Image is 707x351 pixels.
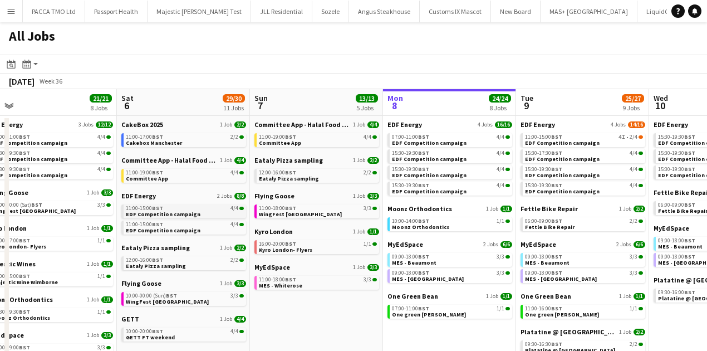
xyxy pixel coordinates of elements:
[364,170,371,175] span: 2/2
[658,150,695,156] span: 15:30-19:30
[126,262,186,270] span: Eataly Pizza sampling
[259,206,296,211] span: 11:00-18:00
[684,289,695,296] span: BST
[259,170,296,175] span: 12:00-16:00
[152,204,163,212] span: BST
[353,264,365,271] span: 1 Job
[353,228,365,235] span: 1 Job
[19,237,30,244] span: BST
[254,227,293,236] span: Kyro London
[418,269,429,276] span: BST
[387,204,452,213] span: Moonz Orthodontics
[525,223,575,231] span: Fettle Bike Repair
[259,240,377,253] a: 16:00-20:00BST1/1Kyro London- Flyers
[367,193,379,199] span: 3/3
[259,277,296,282] span: 11:00-18:00
[658,202,695,208] span: 06:00-09:00
[525,218,562,224] span: 06:00-09:00
[285,133,296,140] span: BST
[220,245,232,251] span: 1 Job
[387,204,512,240] div: Moonz Orthodontics1 Job1/110:00-14:00BST1/1Moonz Orthodontics
[121,279,246,287] a: Flying Goose1 Job3/3
[392,133,510,146] a: 07:00-11:00BST4/4EDF Competition campaign
[367,157,379,164] span: 2/2
[521,240,645,292] div: MyEdSpace2 Jobs6/609:00-18:00BST3/3MES - Beaumont09:00-18:00BST3/3MES - [GEOGRAPHIC_DATA]
[126,257,163,263] span: 12:00-16:00
[500,241,512,248] span: 6/6
[126,227,200,234] span: EDF Competition campaign
[230,257,238,263] span: 2/2
[285,240,296,247] span: BST
[521,240,645,248] a: MyEdSpace2 Jobs6/6
[126,169,244,182] a: 11:00-19:00BST4/4Committee App
[387,292,512,321] div: One Green Bean1 Job1/107:00-11:00BST1/1One green [PERSON_NAME]
[525,270,562,276] span: 09:00-18:00
[618,134,625,140] span: 4I
[31,201,42,208] span: BST
[500,293,512,300] span: 1/1
[85,1,148,22] button: Passport Health
[234,121,246,128] span: 2/2
[126,139,182,147] span: Cakebox Manchester
[254,156,379,164] a: Eataly Pizza sampling1 Job2/2
[254,120,351,129] span: Committee App - Halal Food Festival
[126,256,244,269] a: 12:00-16:00BST2/2Eataly Pizza sampling
[541,1,637,22] button: MAS+ [GEOGRAPHIC_DATA]
[684,201,695,208] span: BST
[418,165,429,173] span: BST
[259,133,377,146] a: 11:00-19:00BST4/4Committee App
[259,282,302,289] span: MES - Whiterose
[392,139,467,147] span: EDF Competition campaign
[630,254,637,260] span: 3/3
[486,293,498,300] span: 1 Job
[525,183,562,188] span: 15:30-19:30
[259,211,342,218] span: WingFest Bristol
[78,121,94,128] span: 3 Jobs
[367,264,379,271] span: 3/3
[497,270,504,276] span: 3/3
[126,133,244,146] a: 11:00-17:00BST2/2Cakebox Manchester
[497,134,504,140] span: 4/4
[220,121,232,128] span: 1 Job
[497,167,504,172] span: 4/4
[654,120,688,129] span: EDF Energy
[97,134,105,140] span: 4/4
[121,192,246,243] div: EDF Energy2 Jobs8/811:00-15:00BST4/4EDF Competition campaign11:00-15:00BST4/4EDF Competition camp...
[420,1,491,22] button: Customs IX Mascot
[152,133,163,140] span: BST
[418,149,429,157] span: BST
[392,270,429,276] span: 09:00-18:00
[126,293,177,299] span: 10:00-00:00 (Sun)
[525,275,597,282] span: MES - Southside
[525,259,569,266] span: MES - Beaumont
[97,274,105,279] span: 1/1
[392,182,510,194] a: 15:30-19:30BST4/4EDF Competition campaign
[525,182,643,194] a: 15:30-19:30BST4/4EDF Competition campaign
[495,121,512,128] span: 16/16
[152,256,163,264] span: BST
[634,241,645,248] span: 6/6
[259,276,377,289] a: 11:00-18:00BST3/3MES - Whiterose
[392,223,449,231] span: Moonz Orthodontics
[230,206,238,211] span: 4/4
[525,172,600,179] span: EDF Competition campaign
[628,121,645,128] span: 14/16
[254,263,379,271] a: MyEdSpace1 Job3/3
[19,272,30,280] span: BST
[387,240,512,248] a: MyEdSpace2 Jobs6/6
[254,263,290,271] span: MyEdSpace
[121,279,161,287] span: Flying Goose
[364,206,371,211] span: 3/3
[230,170,238,175] span: 4/4
[551,165,562,173] span: BST
[551,269,562,276] span: BST
[392,217,510,230] a: 10:00-14:00BST1/1Moonz Orthodontics
[126,170,163,175] span: 11:00-19:00
[392,259,436,266] span: MES - Beaumont
[387,292,438,300] span: One Green Bean
[525,150,562,156] span: 15:30-17:30
[19,133,30,140] span: BST
[97,202,105,208] span: 3/3
[349,1,420,22] button: Angus Steakhouse
[525,188,600,195] span: EDF Competition campaign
